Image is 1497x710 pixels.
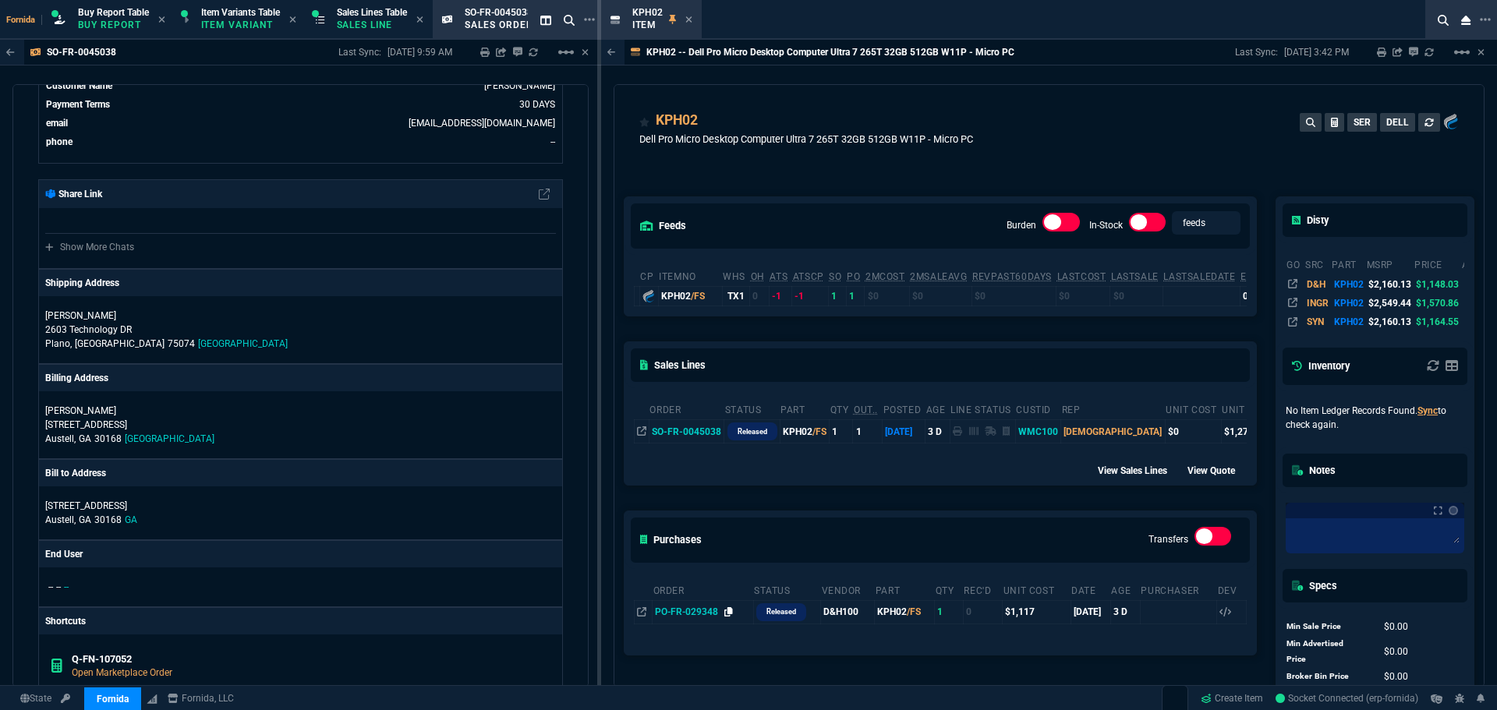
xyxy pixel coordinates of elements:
[1304,313,1331,331] td: SYN
[1110,578,1140,601] th: Age
[722,264,749,287] th: WHS
[484,80,555,91] a: WM Coffman
[1110,600,1140,623] td: 3 D
[972,271,1052,282] abbr: Total revenue past 60 days
[639,132,973,147] p: Dell Pro Micro Desktop Computer Ultra 7 265T 32GB 512GB W11P - Micro PC
[1331,274,1365,293] td: KPH02
[1071,578,1110,601] th: Date
[661,289,720,303] div: KPH02
[639,110,650,132] div: Add to Watchlist
[935,600,964,623] td: 1
[910,271,967,282] abbr: Avg Sale from SO invoices for 2 months
[582,46,589,58] a: Hide Workbench
[94,433,122,444] span: 30168
[724,397,780,420] th: Status
[1455,11,1477,30] nx-icon: Close Workbench
[780,397,829,420] th: Part
[1148,534,1188,545] label: Transfers
[337,19,407,31] p: Sales Line
[1384,646,1408,657] span: 0
[79,433,91,444] span: GA
[1089,220,1123,231] label: In-Stock
[1432,11,1455,30] nx-icon: Search
[1461,294,1484,313] td: 0
[1380,113,1415,132] button: DELL
[1461,313,1484,331] td: 77
[39,608,562,634] p: Shortcuts
[935,578,964,601] th: Qty
[46,99,110,110] span: Payment Terms
[1240,271,1302,282] abbr: Total sales within a 30 day window based on last time there was inventory
[125,514,137,525] span: GA
[1414,253,1461,274] th: price
[45,433,76,444] span: Austell,
[640,218,686,233] h5: feeds
[1453,43,1471,62] mat-icon: Example home icon
[198,338,288,349] span: [GEOGRAPHIC_DATA]
[1292,213,1329,228] h5: Disty
[557,43,575,62] mat-icon: Example home icon
[1015,420,1060,443] td: WMC100
[685,14,692,26] nx-icon: Close Tab
[637,606,646,617] nx-icon: Open In Opposite Panel
[853,420,883,443] td: 1
[519,99,555,110] span: 30 DAYS
[163,691,239,705] a: msbcCompanyName
[1478,46,1485,58] a: Hide Workbench
[1015,397,1060,420] th: CustId
[1331,294,1365,313] td: KPH02
[56,581,61,592] span: --
[1292,463,1336,478] h5: Notes
[409,118,555,129] a: [EMAIL_ADDRESS][DOMAIN_NAME]
[793,271,824,282] abbr: ATS with all companies combined
[632,7,663,18] span: KPH02
[1168,425,1219,439] div: $0
[1304,294,1331,313] td: INGR
[72,653,550,666] h6: Q-FN-107052
[909,286,971,306] td: $0
[639,264,658,287] th: cp
[45,547,83,561] p: End User
[821,578,875,601] th: Vendor
[416,14,423,26] nx-icon: Close Tab
[1292,578,1337,593] h5: Specs
[1007,220,1036,231] label: Burden
[1347,113,1377,132] button: SER
[78,7,149,18] span: Buy Report Table
[56,691,75,705] a: API TOKEN
[865,271,905,282] abbr: Avg cost of all PO invoices for 2 months
[584,12,595,27] nx-icon: Open New Tab
[45,514,76,525] span: Austell,
[45,242,134,253] a: Show More Chats
[828,286,846,306] td: 1
[830,397,853,420] th: QTY
[691,291,705,302] span: /FS
[875,578,935,601] th: Part
[45,187,102,201] p: Share Link
[388,46,452,58] p: [DATE] 9:59 AM
[1331,253,1365,274] th: part
[289,14,296,26] nx-icon: Close Tab
[125,433,214,444] span: [GEOGRAPHIC_DATA]
[1286,313,1485,331] tr: DELL PRO MICRO QCM1250 35W TPM ULTRA 7 265T 32 GB 512GBSSD INTEGRATED NOSTAND WI
[1235,46,1284,58] p: Last Sync:
[45,418,556,432] p: [STREET_ADDRESS]
[1286,618,1368,635] td: Min Sale Price
[1165,397,1221,420] th: Unit Cost
[465,7,533,18] span: SO-FR-0045038
[875,600,935,623] td: KPH02
[925,420,950,443] td: 3 D
[1384,671,1408,682] span: 0
[655,605,750,619] nx-fornida-value: PO-FR-029348
[738,426,767,438] p: Released
[1194,527,1232,552] div: Transfers
[1286,668,1368,685] td: Broker Bin Price
[534,11,557,30] nx-icon: Split Panels
[1056,286,1110,306] td: $0
[1461,253,1484,274] th: ats
[78,19,149,31] p: Buy Report
[653,578,753,601] th: Order
[1461,274,1484,293] td: 193
[557,11,581,30] nx-icon: Search
[46,118,68,129] span: email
